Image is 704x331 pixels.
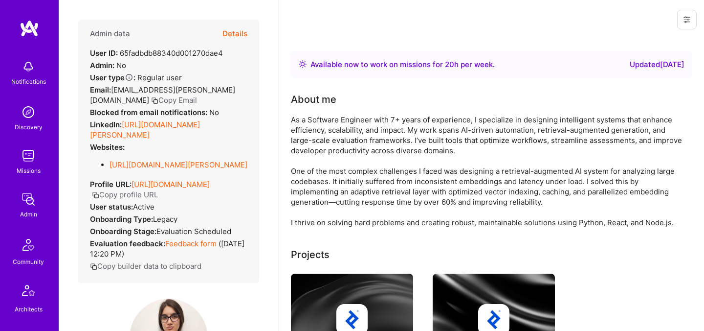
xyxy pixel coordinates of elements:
span: Active [133,202,154,212]
strong: Admin: [90,61,114,70]
div: Community [13,257,44,267]
div: 65fadbdb88340d001270dae4 [90,48,223,58]
button: Details [222,20,247,48]
img: bell [19,57,38,76]
strong: User ID: [90,48,118,58]
a: [URL][DOMAIN_NAME] [132,180,210,189]
span: Evaluation Scheduled [156,227,231,236]
img: logo [20,20,39,37]
i: icon Copy [92,191,99,199]
div: Architects [15,304,43,314]
strong: Onboarding Type: [90,214,153,224]
div: Updated [DATE] [630,59,684,71]
div: Discovery [15,122,43,132]
a: Feedback form [165,239,217,248]
i: icon Copy [151,97,158,104]
img: Availability [299,60,307,68]
div: Notifications [11,76,46,87]
strong: Profile URL: [90,180,132,189]
div: As a Software Engineer with 7+ years of experience, I specialize in designing intelligent systems... [291,115,682,228]
div: Admin [20,209,37,219]
img: teamwork [19,146,38,165]
strong: Evaluation feedback: [90,239,165,248]
strong: User type : [90,73,135,82]
img: discovery [19,102,38,122]
strong: Websites: [90,142,125,152]
strong: LinkedIn: [90,120,122,129]
strong: Blocked from email notifications: [90,108,209,117]
strong: Onboarding Stage: [90,227,156,236]
strong: User status: [90,202,133,212]
img: Community [17,233,40,257]
div: Regular user [90,72,182,83]
div: Missions [17,165,41,176]
div: ( [DATE] 12:20 PM ) [90,238,247,259]
img: admin teamwork [19,189,38,209]
button: Copy Email [151,95,197,105]
a: [URL][DOMAIN_NAME][PERSON_NAME] [90,120,200,140]
img: Architects [17,281,40,304]
h4: Admin data [90,29,130,38]
button: Copy builder data to clipboard [90,261,201,271]
div: No [90,107,219,118]
div: Projects [291,247,330,262]
i: icon Copy [90,263,97,270]
a: [URL][DOMAIN_NAME][PERSON_NAME] [110,160,247,169]
span: [EMAIL_ADDRESS][PERSON_NAME][DOMAIN_NAME] [90,85,235,105]
strong: Email: [90,85,111,95]
button: Copy profile URL [92,189,158,200]
i: Help [125,73,133,82]
div: No [90,60,126,71]
div: About me [291,92,336,107]
div: Available now to work on missions for h per week . [310,59,495,71]
span: 20 [445,60,454,69]
span: legacy [153,214,177,224]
